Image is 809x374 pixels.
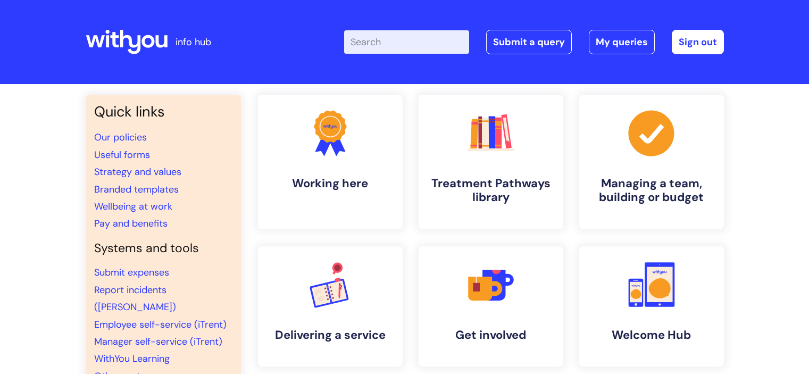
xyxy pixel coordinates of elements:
[588,177,715,205] h4: Managing a team, building or budget
[94,284,176,313] a: Report incidents ([PERSON_NAME])
[579,95,724,229] a: Managing a team, building or budget
[419,246,563,367] a: Get involved
[94,352,170,365] a: WithYou Learning
[344,30,469,54] input: Search
[344,30,724,54] div: | -
[94,200,172,213] a: Wellbeing at work
[94,103,232,120] h3: Quick links
[266,328,394,342] h4: Delivering a service
[94,165,181,178] a: Strategy and values
[486,30,572,54] a: Submit a query
[94,335,222,348] a: Manager self-service (iTrent)
[94,131,147,144] a: Our policies
[672,30,724,54] a: Sign out
[579,246,724,367] a: Welcome Hub
[419,95,563,229] a: Treatment Pathways library
[94,183,179,196] a: Branded templates
[94,318,227,331] a: Employee self-service (iTrent)
[94,148,150,161] a: Useful forms
[427,177,555,205] h4: Treatment Pathways library
[427,328,555,342] h4: Get involved
[94,266,169,279] a: Submit expenses
[266,177,394,190] h4: Working here
[176,34,211,51] p: info hub
[588,328,715,342] h4: Welcome Hub
[589,30,655,54] a: My queries
[94,217,168,230] a: Pay and benefits
[258,95,403,229] a: Working here
[258,246,403,367] a: Delivering a service
[94,241,232,256] h4: Systems and tools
